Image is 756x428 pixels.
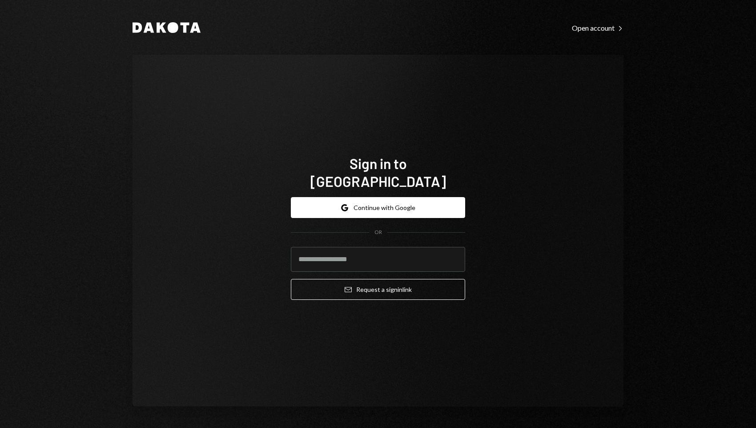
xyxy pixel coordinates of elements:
[374,229,382,236] div: OR
[572,23,623,32] a: Open account
[291,154,465,190] h1: Sign in to [GEOGRAPHIC_DATA]
[291,197,465,218] button: Continue with Google
[291,279,465,300] button: Request a signinlink
[572,24,623,32] div: Open account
